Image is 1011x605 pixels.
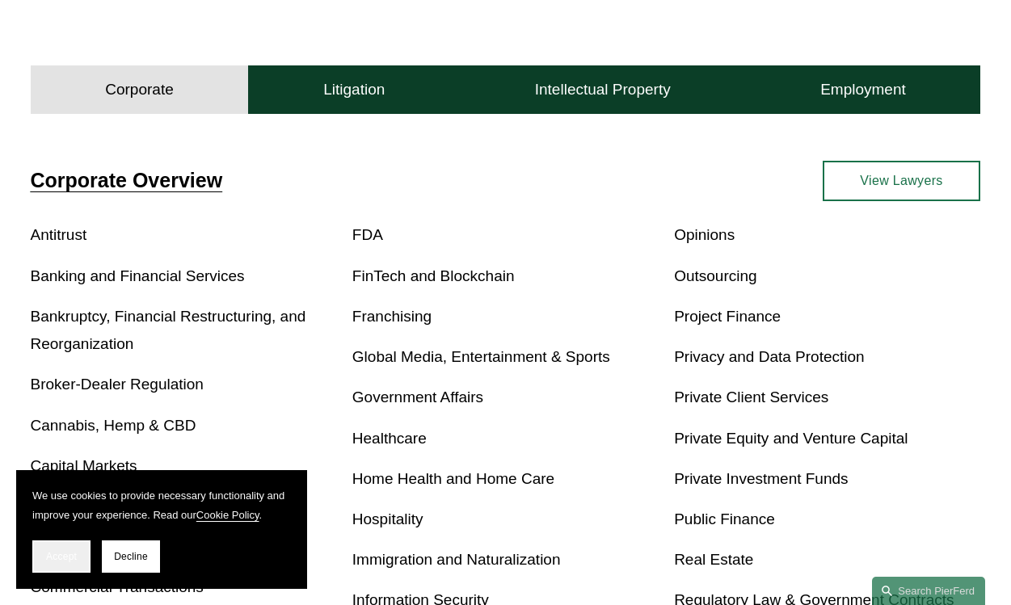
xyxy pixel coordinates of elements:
a: Home Health and Home Care [352,470,554,487]
h4: Corporate [105,80,174,99]
a: Outsourcing [674,267,756,284]
a: Private Equity and Venture Capital [674,430,908,447]
a: Hospitality [352,510,423,527]
a: Real Estate [674,551,753,568]
span: Accept [46,551,77,562]
button: Decline [102,540,160,573]
a: Bankruptcy, Financial Restructuring, and Reorganization [31,308,306,352]
a: Private Client Services [674,389,828,405]
a: FDA [352,226,383,243]
a: Privacy and Data Protection [674,348,865,365]
a: Private Investment Funds [674,470,848,487]
a: Capital Markets [31,457,137,474]
button: Accept [32,540,91,573]
h4: Intellectual Property [535,80,671,99]
a: Public Finance [674,510,775,527]
a: Opinions [674,226,735,243]
a: Cookie Policy [196,509,259,521]
a: View Lawyers [823,161,981,202]
a: Healthcare [352,430,427,447]
h4: Litigation [323,80,385,99]
a: Cannabis, Hemp & CBD [31,417,196,434]
a: Banking and Financial Services [31,267,245,284]
p: We use cookies to provide necessary functionality and improve your experience. Read our . [32,486,291,524]
a: Immigration and Naturalization [352,551,561,568]
a: Search this site [872,577,985,605]
section: Cookie banner [16,470,307,589]
a: Government Affairs [352,389,483,405]
a: Antitrust [31,226,87,243]
a: FinTech and Blockchain [352,267,515,284]
a: Project Finance [674,308,781,325]
a: Global Media, Entertainment & Sports [352,348,610,365]
a: Broker-Dealer Regulation [31,376,204,393]
h4: Employment [820,80,906,99]
a: Franchising [352,308,432,325]
a: Commercial Transactions [31,578,204,595]
span: Decline [114,551,148,562]
a: Corporate Overview [31,169,223,191]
